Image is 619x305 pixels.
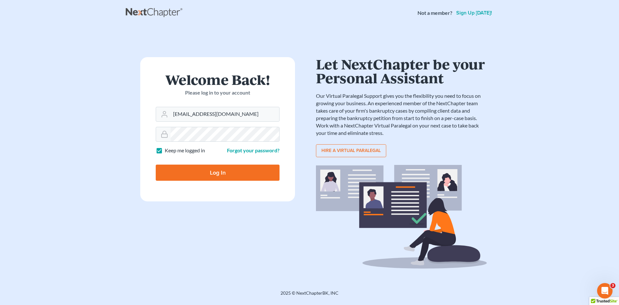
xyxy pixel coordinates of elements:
label: Keep me logged in [165,147,205,154]
iframe: Intercom live chat [597,283,613,299]
h1: Welcome Back! [156,73,280,86]
strong: Not a member? [418,9,452,17]
a: Sign up [DATE]! [455,10,493,15]
p: Our Virtual Paralegal Support gives you the flexibility you need to focus on growing your busines... [316,92,487,137]
p: Please log in to your account [156,89,280,97]
a: Forgot your password? [227,147,280,153]
img: virtual_paralegal_bg-b12c8cf30858a2b2c02ea913d52db5c468ecc422855d04272ea22d19010d70dc.svg [316,165,487,269]
span: 3 [610,283,615,288]
h1: Let NextChapter be your Personal Assistant [316,57,487,85]
div: 2025 © NextChapterBK, INC [126,290,493,301]
a: Hire a virtual paralegal [316,144,386,157]
input: Email Address [171,107,279,121]
input: Log In [156,165,280,181]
